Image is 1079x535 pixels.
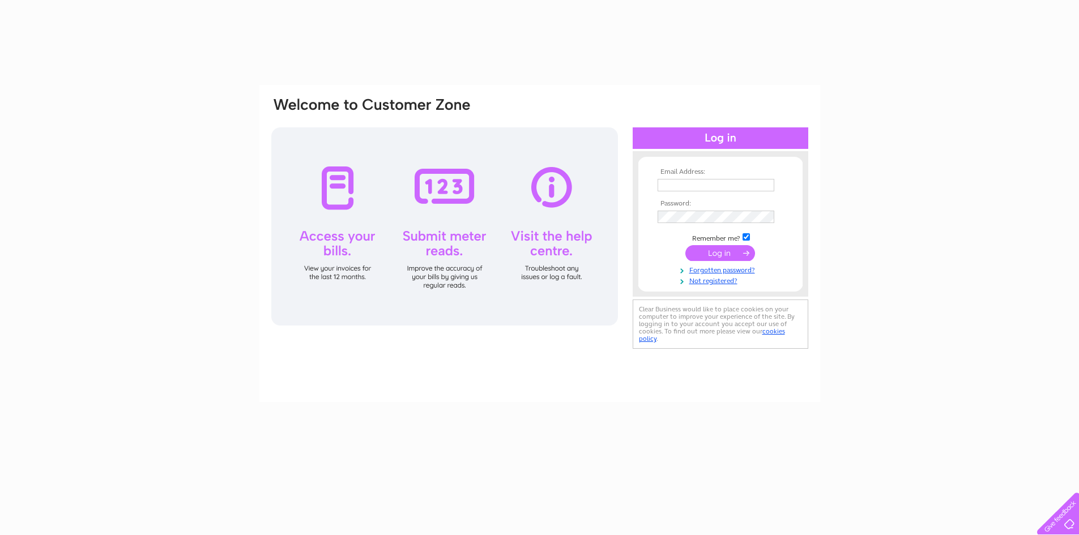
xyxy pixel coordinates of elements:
[685,245,755,261] input: Submit
[658,275,786,285] a: Not registered?
[658,264,786,275] a: Forgotten password?
[655,232,786,243] td: Remember me?
[655,168,786,176] th: Email Address:
[655,200,786,208] th: Password:
[639,327,785,343] a: cookies policy
[633,299,808,349] div: Clear Business would like to place cookies on your computer to improve your experience of the sit...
